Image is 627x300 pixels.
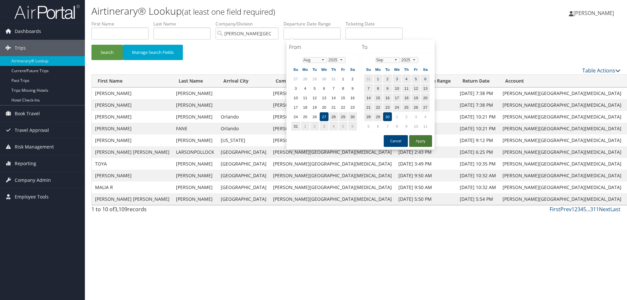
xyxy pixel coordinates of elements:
[550,206,560,213] a: First
[15,122,49,138] span: Travel Approval
[571,206,574,213] a: 1
[15,139,54,155] span: Risk Management
[15,172,51,188] span: Company Admin
[291,84,300,93] td: 3
[329,93,338,102] td: 14
[402,93,411,102] td: 18
[92,111,173,123] td: [PERSON_NAME]
[393,103,401,112] td: 24
[339,112,347,121] td: 29
[270,182,395,193] td: [PERSON_NAME][GEOGRAPHIC_DATA][MEDICAL_DATA]
[310,103,319,112] td: 19
[320,93,329,102] td: 13
[291,74,300,83] td: 27
[339,122,347,131] td: 5
[499,134,625,146] td: [PERSON_NAME][GEOGRAPHIC_DATA][MEDICAL_DATA]
[217,134,270,146] td: [US_STATE]
[91,45,123,60] button: Search
[310,65,319,74] th: Tu
[217,193,270,205] td: [GEOGRAPHIC_DATA]
[421,84,430,93] td: 13
[92,170,173,182] td: [PERSON_NAME]
[457,123,499,134] td: [DATE] 10:21 PM
[610,206,620,213] a: Last
[92,75,173,87] th: First Name: activate to sort column ascending
[409,135,432,147] button: Apply
[348,103,357,112] td: 23
[348,122,357,131] td: 6
[310,122,319,131] td: 2
[383,122,392,131] td: 7
[173,134,217,146] td: [PERSON_NAME]
[92,123,173,134] td: [PERSON_NAME]
[374,93,382,102] td: 15
[411,122,420,131] td: 10
[320,65,329,74] th: We
[320,74,329,83] td: 30
[402,65,411,74] th: Th
[590,206,599,213] a: 311
[499,193,625,205] td: [PERSON_NAME][GEOGRAPHIC_DATA][MEDICAL_DATA]
[457,111,499,123] td: [DATE] 10:21 PM
[173,193,217,205] td: [PERSON_NAME]
[573,9,614,17] span: [PERSON_NAME]
[270,111,395,123] td: [PERSON_NAME][GEOGRAPHIC_DATA][MEDICAL_DATA]
[421,65,430,74] th: Sa
[364,84,373,93] td: 7
[383,84,392,93] td: 9
[421,112,430,121] td: 4
[173,158,217,170] td: [PERSON_NAME]
[91,4,444,18] h1: Airtinerary® Lookup
[348,74,357,83] td: 2
[411,103,420,112] td: 26
[393,74,401,83] td: 3
[339,103,347,112] td: 22
[457,134,499,146] td: [DATE] 9:12 PM
[384,135,408,147] button: Cancel
[374,74,382,83] td: 1
[348,93,357,102] td: 16
[217,182,270,193] td: [GEOGRAPHIC_DATA]
[421,74,430,83] td: 6
[362,43,432,51] h4: To
[457,99,499,111] td: [DATE] 7:38 PM
[339,93,347,102] td: 15
[402,74,411,83] td: 4
[569,3,620,23] a: [PERSON_NAME]
[395,182,457,193] td: [DATE] 9:50 AM
[583,206,586,213] a: 5
[421,93,430,102] td: 20
[364,74,373,83] td: 31
[364,65,373,74] th: Su
[383,93,392,102] td: 16
[383,103,392,112] td: 23
[270,87,395,99] td: [PERSON_NAME][GEOGRAPHIC_DATA][MEDICAL_DATA]
[173,123,217,134] td: FANE
[217,75,270,87] th: Arrival City: activate to sort column ascending
[421,122,430,131] td: 11
[374,65,382,74] th: Mo
[457,75,499,87] th: Return Date: activate to sort column ascending
[374,103,382,112] td: 22
[402,103,411,112] td: 25
[291,103,300,112] td: 17
[457,170,499,182] td: [DATE] 10:32 AM
[374,84,382,93] td: 8
[499,123,625,134] td: [PERSON_NAME][GEOGRAPHIC_DATA][MEDICAL_DATA]
[291,65,300,74] th: Su
[393,122,401,131] td: 8
[499,182,625,193] td: [PERSON_NAME][GEOGRAPHIC_DATA][MEDICAL_DATA]
[402,84,411,93] td: 11
[15,105,40,122] span: Book Travel
[383,74,392,83] td: 2
[457,158,499,170] td: [DATE] 10:35 PM
[123,45,183,60] button: Manage Search Fields
[15,155,36,172] span: Reporting
[457,182,499,193] td: [DATE] 10:32 AM
[173,111,217,123] td: [PERSON_NAME]
[374,122,382,131] td: 6
[348,112,357,121] td: 30
[393,84,401,93] td: 10
[364,112,373,121] td: 28
[301,93,310,102] td: 11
